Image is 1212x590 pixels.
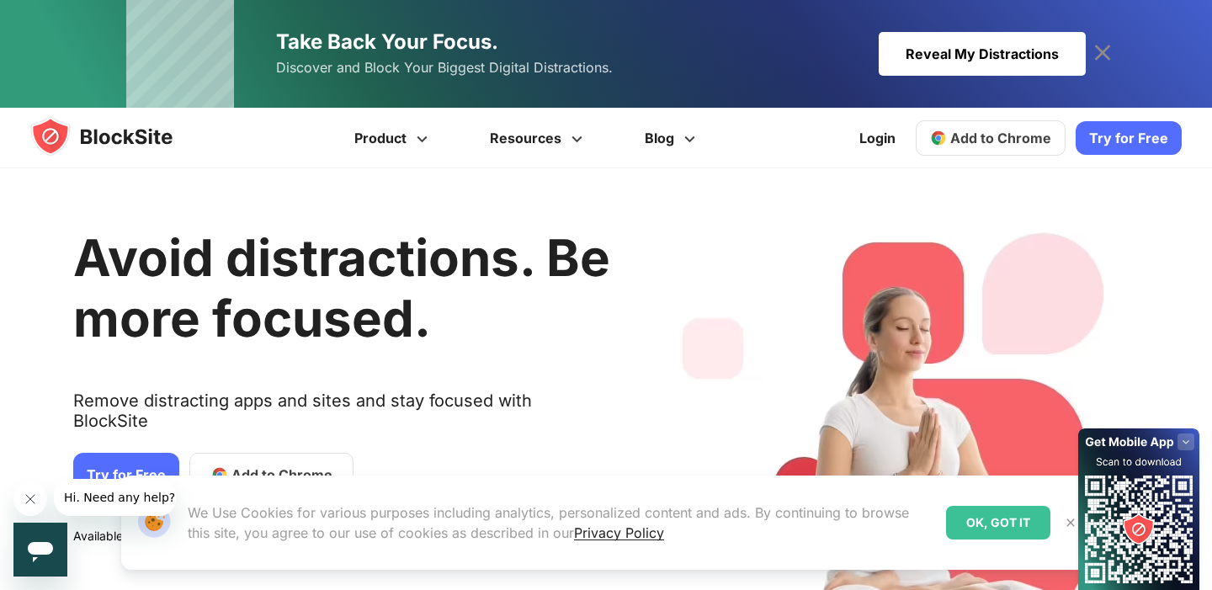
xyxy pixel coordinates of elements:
[1064,516,1077,529] img: Close
[276,56,613,80] span: Discover and Block Your Biggest Digital Distractions.
[879,32,1086,76] div: Reveal My Distractions
[30,116,205,157] img: blocksite-icon.5d769676.svg
[616,108,729,168] a: Blog
[950,130,1051,146] span: Add to Chrome
[1060,512,1082,534] button: Close
[188,502,933,543] p: We Use Cookies for various purposes including analytics, personalized content and ads. By continu...
[54,479,176,516] iframe: Message from company
[326,108,461,168] a: Product
[73,227,610,348] h1: Avoid distractions. Be more focused.
[1076,121,1182,155] a: Try for Free
[73,391,610,444] text: Remove distracting apps and sites and stay focused with BlockSite
[916,120,1066,156] a: Add to Chrome
[73,453,179,497] a: Try for Free
[189,453,353,497] a: Add to Chrome
[849,118,906,158] a: Login
[13,523,67,577] iframe: Button to launch messaging window
[276,29,498,54] span: Take Back Your Focus.
[946,506,1050,540] div: OK, GOT IT
[930,130,947,146] img: chrome-icon.svg
[461,108,616,168] a: Resources
[13,482,47,516] iframe: Close message
[574,524,664,541] a: Privacy Policy
[73,529,142,545] text: Available On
